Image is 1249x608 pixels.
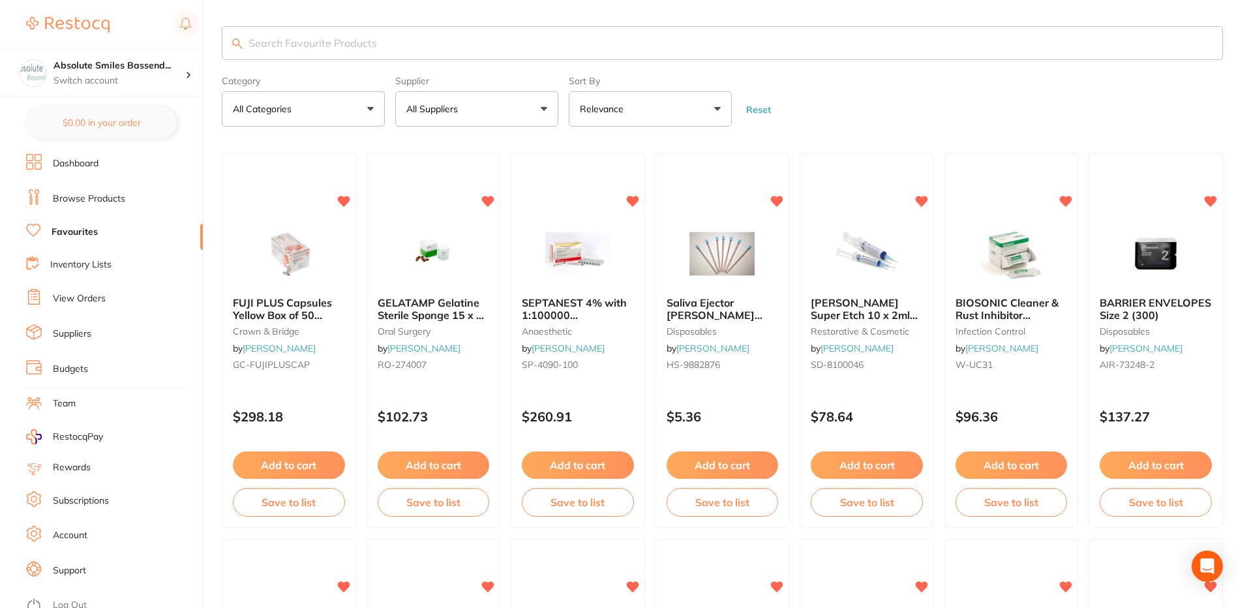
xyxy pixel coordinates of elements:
[378,296,484,333] span: GELATAMP Gelatine Sterile Sponge 15 x 7 x 7mm Tub of 50
[667,296,762,345] span: Saliva Ejector [PERSON_NAME] Clear with Blue Tip 15cm Pk100
[53,327,91,341] a: Suppliers
[26,429,103,444] a: RestocqPay
[53,74,185,87] p: Switch account
[233,326,345,337] small: crown & bridge
[956,409,1068,424] p: $96.36
[522,297,634,321] b: SEPTANEST 4% with 1:100000 adrenalin 2.2ml 2xBox 50 GOLD
[680,221,764,286] img: Saliva Ejector HENRY SCHEIN Clear with Blue Tip 15cm Pk100
[53,564,86,577] a: Support
[53,461,91,474] a: Rewards
[53,529,87,542] a: Account
[53,59,185,72] h4: Absolute Smiles Bassendean
[387,342,460,354] a: [PERSON_NAME]
[53,431,103,444] span: RestocqPay
[26,107,177,138] button: $0.00 in your order
[811,488,923,517] button: Save to list
[391,221,475,286] img: GELATAMP Gelatine Sterile Sponge 15 x 7 x 7mm Tub of 50
[811,409,923,424] p: $78.64
[378,409,490,424] p: $102.73
[956,359,993,371] span: W-UC31
[811,342,894,354] span: by
[522,488,634,517] button: Save to list
[395,91,558,127] button: All Suppliers
[233,102,297,115] p: All Categories
[378,342,460,354] span: by
[811,359,864,371] span: SD-8100046
[820,342,894,354] a: [PERSON_NAME]
[222,26,1223,60] input: Search Favourite Products
[569,91,732,127] button: Relevance
[222,76,385,86] label: Category
[233,409,345,424] p: $298.18
[378,451,490,479] button: Add to cart
[535,221,620,286] img: SEPTANEST 4% with 1:100000 adrenalin 2.2ml 2xBox 50 GOLD
[1100,296,1211,321] span: BARRIER ENVELOPES Size 2 (300)
[1113,221,1198,286] img: BARRIER ENVELOPES Size 2 (300)
[243,342,316,354] a: [PERSON_NAME]
[1100,409,1212,424] p: $137.27
[53,397,76,410] a: Team
[378,297,490,321] b: GELATAMP Gelatine Sterile Sponge 15 x 7 x 7mm Tub of 50
[969,221,1054,286] img: BIOSONIC Cleaner & Rust Inhibitor 20x15ml Packets=76L
[26,429,42,444] img: RestocqPay
[956,326,1068,337] small: infection control
[811,297,923,321] b: HENRY SCHEIN Super Etch 10 x 2ml Syringes and 50 Tips
[522,451,634,479] button: Add to cart
[742,104,775,115] button: Reset
[1100,359,1154,371] span: AIR-73248-2
[956,296,1067,333] span: BIOSONIC Cleaner & Rust Inhibitor 20x15ml Packets=76L
[956,451,1068,479] button: Add to cart
[522,409,634,424] p: $260.91
[580,102,629,115] p: Relevance
[247,221,331,286] img: FUJI PLUS Capsules Yellow Box of 50 Luting Cement
[233,451,345,479] button: Add to cart
[378,326,490,337] small: oral surgery
[522,296,631,345] span: SEPTANEST 4% with 1:100000 [MEDICAL_DATA] 2.2ml 2xBox 50 GOLD
[824,221,909,286] img: HENRY SCHEIN Super Etch 10 x 2ml Syringes and 50 Tips
[1192,551,1223,582] div: Open Intercom Messenger
[406,102,463,115] p: All Suppliers
[52,226,98,239] a: Favourites
[667,409,779,424] p: $5.36
[395,76,558,86] label: Supplier
[20,60,46,86] img: Absolute Smiles Bassendean
[956,488,1068,517] button: Save to list
[569,76,732,86] label: Sort By
[26,10,110,40] a: Restocq Logo
[811,326,923,337] small: restorative & cosmetic
[53,363,88,376] a: Budgets
[1100,451,1212,479] button: Add to cart
[667,342,749,354] span: by
[233,488,345,517] button: Save to list
[522,359,578,371] span: SP-4090-100
[811,451,923,479] button: Add to cart
[667,451,779,479] button: Add to cart
[811,296,918,333] span: [PERSON_NAME] Super Etch 10 x 2ml Syringes and 50 Tips
[378,359,427,371] span: RO-274007
[956,342,1038,354] span: by
[53,157,98,170] a: Dashboard
[676,342,749,354] a: [PERSON_NAME]
[26,17,110,33] img: Restocq Logo
[53,292,106,305] a: View Orders
[1100,326,1212,337] small: disposables
[667,359,720,371] span: HS-9882876
[50,258,112,271] a: Inventory Lists
[1100,297,1212,321] b: BARRIER ENVELOPES Size 2 (300)
[233,297,345,321] b: FUJI PLUS Capsules Yellow Box of 50 Luting Cement
[222,91,385,127] button: All Categories
[667,297,779,321] b: Saliva Ejector HENRY SCHEIN Clear with Blue Tip 15cm Pk100
[1100,488,1212,517] button: Save to list
[667,488,779,517] button: Save to list
[522,342,605,354] span: by
[1109,342,1182,354] a: [PERSON_NAME]
[522,326,634,337] small: anaesthetic
[53,494,109,508] a: Subscriptions
[233,296,332,333] span: FUJI PLUS Capsules Yellow Box of 50 Luting Cement
[233,342,316,354] span: by
[532,342,605,354] a: [PERSON_NAME]
[378,488,490,517] button: Save to list
[965,342,1038,354] a: [PERSON_NAME]
[53,192,125,205] a: Browse Products
[1100,342,1182,354] span: by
